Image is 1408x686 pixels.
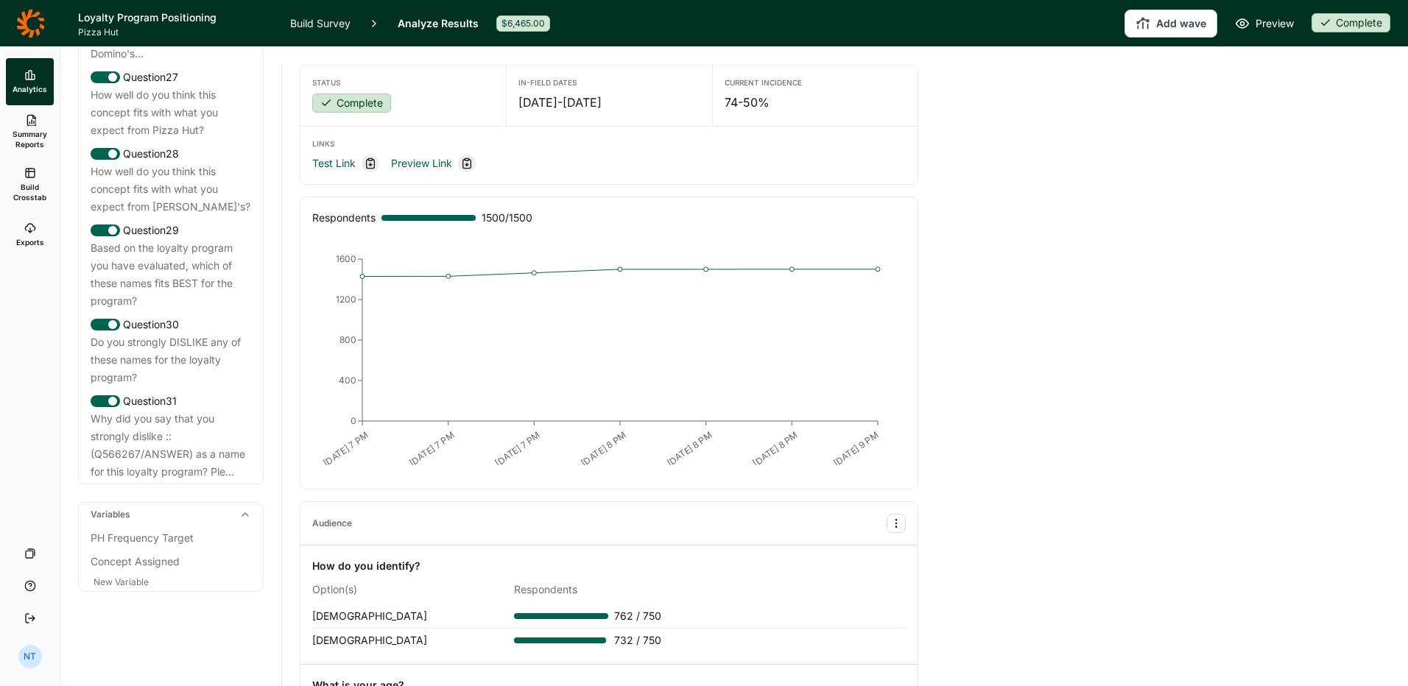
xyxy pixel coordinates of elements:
div: How well do you think this concept fits with what you expect from [PERSON_NAME]'s? [91,163,251,216]
div: 74-50% [725,93,906,111]
span: Pizza Hut [78,26,272,38]
text: [DATE] 7 PM [493,429,542,468]
div: [DATE] - [DATE] [518,93,700,111]
div: Complete [1312,13,1390,32]
span: Exports [16,237,44,247]
div: Question 29 [91,222,251,239]
div: How well do you think this concept fits with what you expect from Pizza Hut? [91,86,251,139]
a: New Variable [91,576,152,588]
div: Respondents [312,209,376,227]
div: Copy link [362,155,379,172]
text: [DATE] 7 PM [321,429,370,468]
div: Concept Assigned [91,553,251,570]
text: [DATE] 8 PM [665,429,714,468]
tspan: 0 [351,415,356,426]
div: Based on the loyalty program you have evaluated, which of these names fits BEST for the program? [91,239,251,310]
span: 762 / 750 [614,607,661,625]
a: Analytics [6,58,54,105]
span: 732 / 750 [614,632,661,649]
button: Complete [312,93,391,114]
button: Audience Options [887,514,906,533]
div: Question 27 [91,68,251,86]
span: Summary Reports [12,129,48,149]
a: Preview Link [391,155,452,172]
span: [DEMOGRAPHIC_DATA] [312,634,427,646]
text: [DATE] 7 PM [407,429,457,468]
div: Question 30 [91,316,251,333]
div: Status [312,77,494,88]
h1: Loyalty Program Positioning [78,9,272,26]
div: Do you strongly DISLIKE any of these names for the loyalty program? [91,333,251,386]
span: 1500 / 1500 [482,209,532,227]
a: Build Crosstab [6,158,54,211]
div: NT [18,645,42,668]
div: Option(s) [312,581,502,598]
a: Summary Reports [6,105,54,158]
tspan: 1600 [336,253,356,264]
div: Current Incidence [725,77,906,88]
div: Question 31 [91,392,251,410]
div: Variables [79,503,263,526]
span: Analytics [13,84,47,94]
a: Test Link [312,155,356,172]
div: Links [312,138,906,149]
a: Exports [6,211,54,258]
text: [DATE] 9 PM [831,429,881,468]
div: $6,465.00 [496,15,550,32]
text: [DATE] 8 PM [579,429,628,468]
tspan: 800 [339,334,356,345]
div: Respondents [514,581,704,598]
span: Build Crosstab [12,182,48,202]
span: [DEMOGRAPHIC_DATA] [312,609,427,622]
div: How do you identify? [312,557,420,575]
div: Audience [312,517,352,529]
span: Preview [1256,15,1294,32]
text: [DATE] 8 PM [750,429,800,468]
button: Add wave [1124,10,1217,38]
div: In-Field Dates [518,77,700,88]
tspan: 400 [339,375,356,386]
a: Preview [1235,15,1294,32]
div: Why did you say that you strongly dislike ::(Q566267/ANSWER) as a name for this loyalty program? ... [91,410,251,481]
div: Copy link [458,155,476,172]
div: Question 28 [91,145,251,163]
button: Complete [1312,13,1390,34]
div: PH Frequency Target [91,529,251,547]
div: Complete [312,93,391,113]
tspan: 1200 [336,294,356,305]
